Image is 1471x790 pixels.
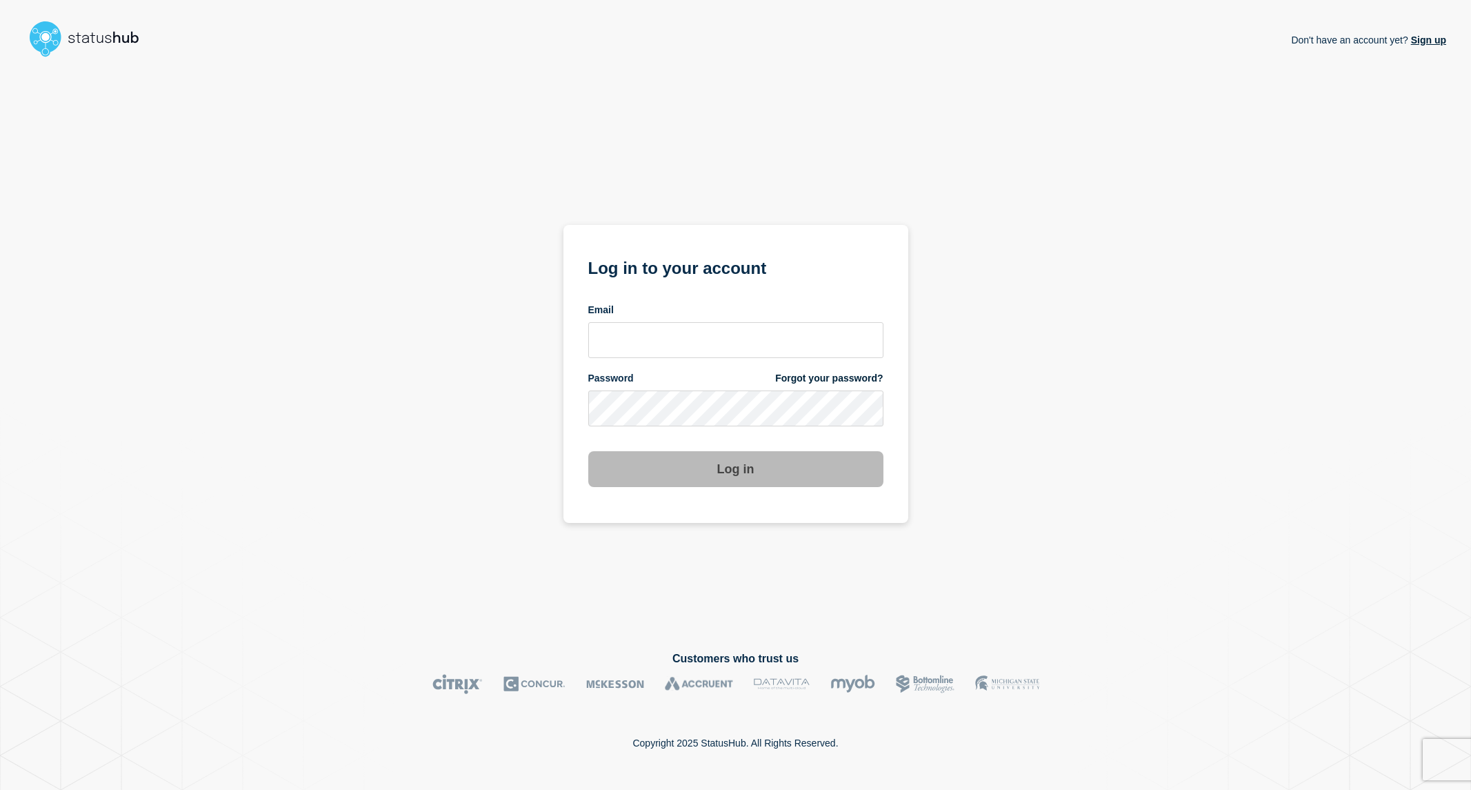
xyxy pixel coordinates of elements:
img: Accruent logo [665,674,733,694]
span: Email [588,304,614,317]
img: MSU logo [975,674,1039,694]
img: DataVita logo [754,674,810,694]
img: StatusHub logo [25,17,156,61]
a: Sign up [1408,34,1446,46]
img: Bottomline logo [896,674,954,694]
img: McKesson logo [586,674,644,694]
img: Citrix logo [432,674,483,694]
p: Copyright 2025 StatusHub. All Rights Reserved. [632,738,838,749]
span: Password [588,372,634,385]
button: Log in [588,451,883,487]
img: Concur logo [503,674,566,694]
input: password input [588,391,883,426]
a: Forgot your password? [775,372,883,385]
img: myob logo [830,674,875,694]
input: email input [588,322,883,358]
p: Don't have an account yet? [1291,23,1446,57]
h1: Log in to your account [588,254,883,279]
h2: Customers who trust us [25,653,1446,665]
